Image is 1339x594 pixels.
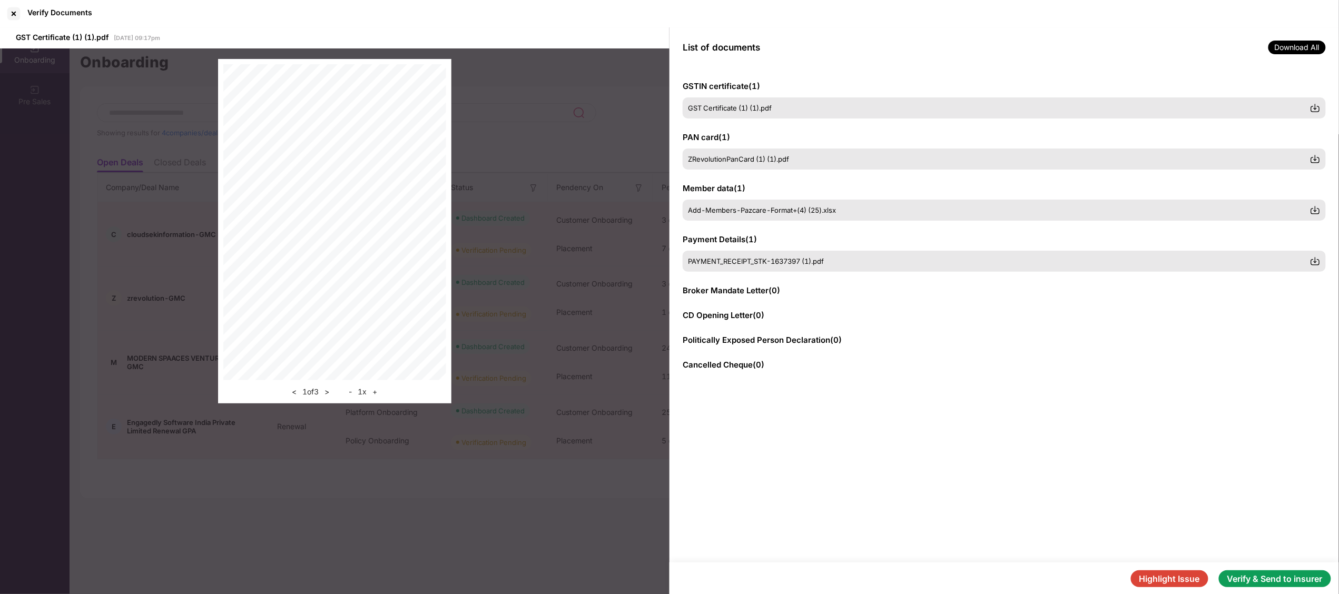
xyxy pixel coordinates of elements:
[16,33,109,42] span: GST Certificate (1) (1).pdf
[27,8,92,17] div: Verify Documents
[346,385,381,398] div: 1 x
[322,385,333,398] button: >
[1219,570,1331,587] button: Verify & Send to insurer
[688,104,772,112] span: GST Certificate (1) (1).pdf
[683,285,780,295] span: Broker Mandate Letter ( 0 )
[346,385,356,398] button: -
[1310,205,1321,215] img: svg+xml;base64,PHN2ZyBpZD0iRG93bmxvYWQtMzJ4MzIiIHhtbG5zPSJodHRwOi8vd3d3LnczLm9yZy8yMDAwL3N2ZyIgd2...
[1131,570,1208,587] button: Highlight Issue
[683,335,842,345] span: Politically Exposed Person Declaration ( 0 )
[1310,154,1321,164] img: svg+xml;base64,PHN2ZyBpZD0iRG93bmxvYWQtMzJ4MzIiIHhtbG5zPSJodHRwOi8vd3d3LnczLm9yZy8yMDAwL3N2ZyIgd2...
[1310,256,1321,266] img: svg+xml;base64,PHN2ZyBpZD0iRG93bmxvYWQtMzJ4MzIiIHhtbG5zPSJodHRwOi8vd3d3LnczLm9yZy8yMDAwL3N2ZyIgd2...
[370,385,381,398] button: +
[289,385,333,398] div: 1 of 3
[1268,41,1326,54] span: Download All
[683,183,745,193] span: Member data ( 1 )
[683,360,764,370] span: Cancelled Cheque ( 0 )
[114,34,160,42] span: [DATE] 09:17pm
[683,310,764,320] span: CD Opening Letter ( 0 )
[683,234,757,244] span: Payment Details ( 1 )
[688,155,789,163] span: ZRevolutionPanCard (1) (1).pdf
[688,206,836,214] span: Add-Members-Pazcare-Format+(4) (25).xlsx
[683,42,760,53] span: List of documents
[289,385,300,398] button: <
[683,81,760,91] span: GSTIN certificate ( 1 )
[688,257,824,265] span: PAYMENT_RECEIPT_STK-1637397 (1).pdf
[683,132,730,142] span: PAN card ( 1 )
[1310,103,1321,113] img: svg+xml;base64,PHN2ZyBpZD0iRG93bmxvYWQtMzJ4MzIiIHhtbG5zPSJodHRwOi8vd3d3LnczLm9yZy8yMDAwL3N2ZyIgd2...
